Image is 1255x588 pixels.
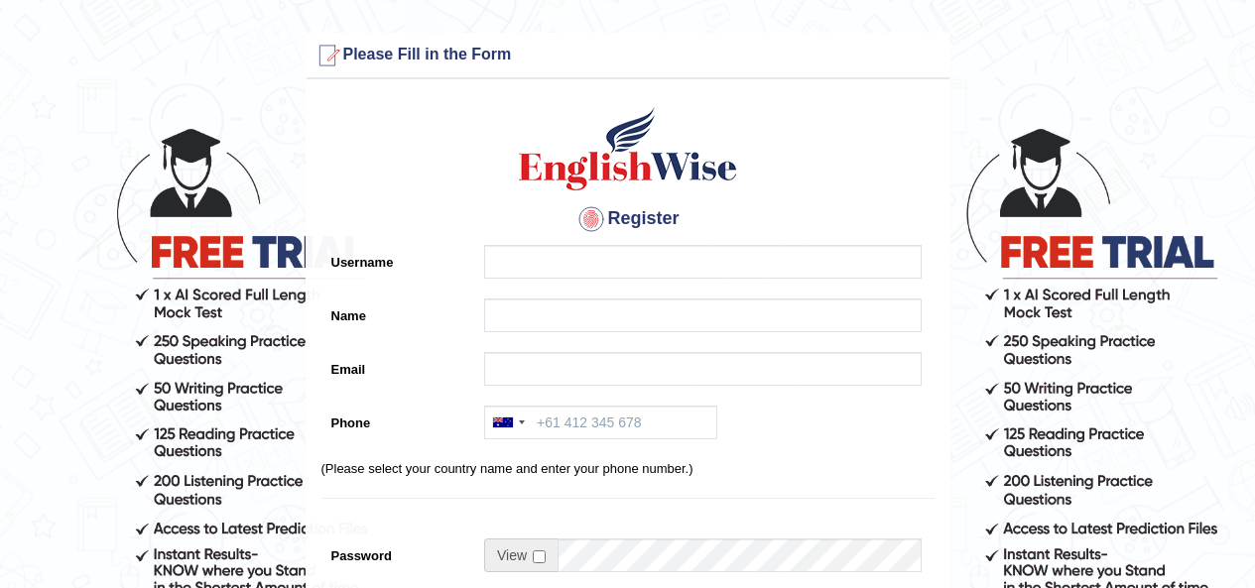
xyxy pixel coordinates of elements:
[515,104,741,193] img: Logo of English Wise create a new account for intelligent practice with AI
[533,550,546,563] input: Show/Hide Password
[321,245,475,272] label: Username
[484,406,717,439] input: +61 412 345 678
[321,298,475,325] label: Name
[321,538,475,565] label: Password
[321,203,935,235] h4: Register
[321,459,935,478] p: (Please select your country name and enter your phone number.)
[312,40,944,71] h3: Please Fill in the Form
[321,406,475,432] label: Phone
[321,352,475,379] label: Email
[485,407,531,438] div: Australia: +61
